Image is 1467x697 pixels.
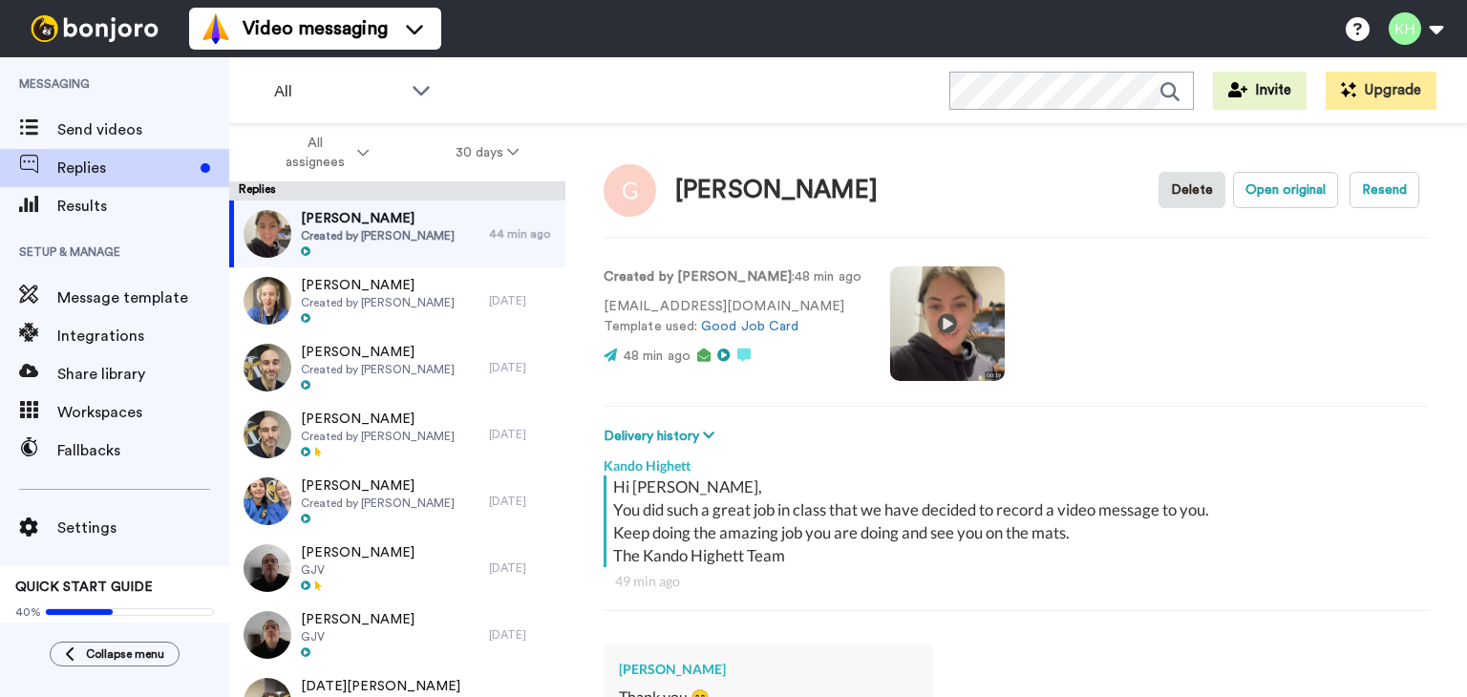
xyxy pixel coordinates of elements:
[301,629,415,644] span: GJV
[301,295,455,310] span: Created by [PERSON_NAME]
[244,544,291,592] img: 28d73b79-02a5-48b8-bae0-cd61e5786187-thumb.jpg
[604,447,1429,475] div: Kando Highett
[613,475,1424,567] div: Hi [PERSON_NAME], You did such a great job in class that we have decided to record a video messag...
[229,334,565,401] a: [PERSON_NAME]Created by [PERSON_NAME][DATE]
[619,660,919,679] div: [PERSON_NAME]
[244,477,291,525] img: 24880d79-a6fa-4683-9bb5-31ced350560f-thumb.jpg
[229,401,565,468] a: [PERSON_NAME]Created by [PERSON_NAME][DATE]
[57,157,193,180] span: Replies
[624,349,691,363] span: 48 min ago
[604,270,792,284] strong: Created by [PERSON_NAME]
[489,226,556,242] div: 44 min ago
[604,267,861,287] p: : 48 min ago
[57,118,229,141] span: Send videos
[301,276,455,295] span: [PERSON_NAME]
[489,293,556,308] div: [DATE]
[57,325,229,348] span: Integrations
[57,439,229,462] span: Fallbacks
[301,209,455,228] span: [PERSON_NAME]
[57,401,229,424] span: Workspaces
[57,363,229,386] span: Share library
[413,136,563,170] button: 30 days
[489,427,556,442] div: [DATE]
[675,177,878,204] div: [PERSON_NAME]
[229,535,565,602] a: [PERSON_NAME]GJV[DATE]
[233,126,413,180] button: All assignees
[1233,172,1338,208] button: Open original
[244,344,291,391] img: e7d4f946-fd87-43fe-8926-567945087dff-thumb.jpg
[57,517,229,539] span: Settings
[489,360,556,375] div: [DATE]
[1159,172,1225,208] button: Delete
[701,320,798,333] a: Good Job Card
[229,468,565,535] a: [PERSON_NAME]Created by [PERSON_NAME][DATE]
[604,164,656,217] img: Image of Ethan Changsan
[301,476,455,496] span: [PERSON_NAME]
[86,646,164,662] span: Collapse menu
[15,581,153,594] span: QUICK START GUIDE
[274,80,402,103] span: All
[301,228,455,243] span: Created by [PERSON_NAME]
[301,496,455,511] span: Created by [PERSON_NAME]
[201,13,231,44] img: vm-color.svg
[15,604,41,620] span: 40%
[489,560,556,576] div: [DATE]
[244,210,291,258] img: c6061d17-32b9-4abc-b14d-59dcde24c987-thumb.jpg
[1350,172,1419,208] button: Resend
[489,627,556,643] div: [DATE]
[301,362,455,377] span: Created by [PERSON_NAME]
[57,195,229,218] span: Results
[276,134,353,172] span: All assignees
[229,201,565,267] a: [PERSON_NAME]Created by [PERSON_NAME]44 min ago
[1326,72,1436,110] button: Upgrade
[1213,72,1307,110] button: Invite
[615,572,1417,591] div: 49 min ago
[489,494,556,509] div: [DATE]
[50,642,180,666] button: Collapse menu
[244,277,291,325] img: 9c6ed0ea-b809-40f4-834e-28fa8a014be8-thumb.jpg
[301,343,455,362] span: [PERSON_NAME]
[57,286,229,309] span: Message template
[301,610,415,629] span: [PERSON_NAME]
[301,410,455,429] span: [PERSON_NAME]
[301,677,460,696] span: [DATE][PERSON_NAME]
[604,426,720,447] button: Delivery history
[229,181,565,201] div: Replies
[244,411,291,458] img: 682ae272-6ada-4ff1-9d30-42ab42a882f4-thumb.jpg
[243,15,388,42] span: Video messaging
[229,267,565,334] a: [PERSON_NAME]Created by [PERSON_NAME][DATE]
[23,15,166,42] img: bj-logo-header-white.svg
[244,611,291,659] img: 897996d1-110a-4ebe-b14b-7c40ee8a29b6-thumb.jpg
[301,429,455,444] span: Created by [PERSON_NAME]
[604,297,861,337] p: [EMAIL_ADDRESS][DOMAIN_NAME] Template used:
[301,543,415,562] span: [PERSON_NAME]
[229,602,565,668] a: [PERSON_NAME]GJV[DATE]
[301,562,415,578] span: GJV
